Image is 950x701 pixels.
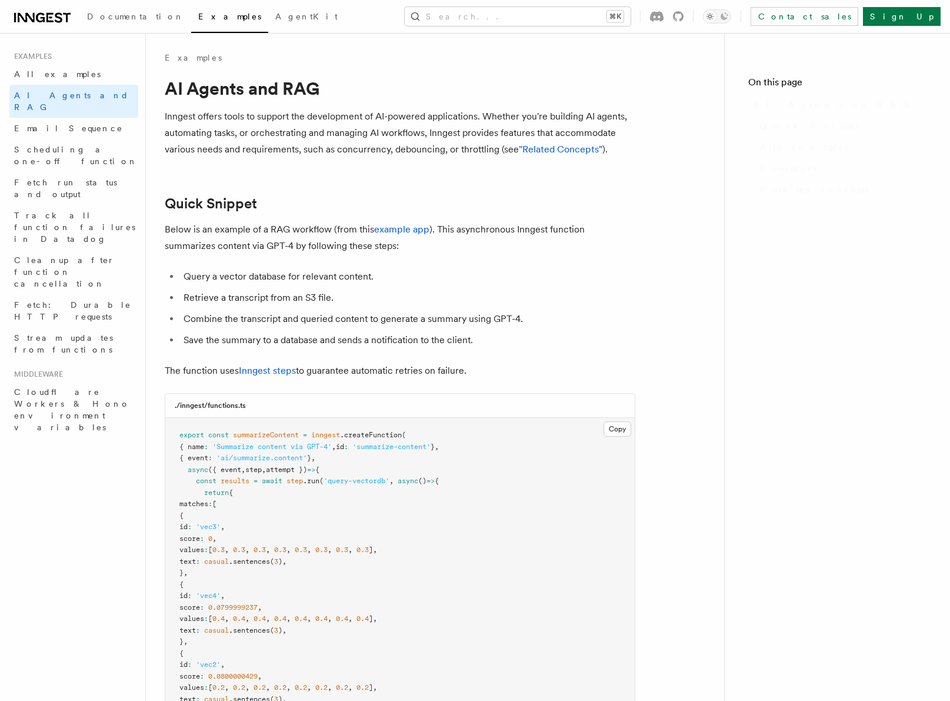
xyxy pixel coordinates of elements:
[179,523,188,531] span: id
[373,546,377,554] span: ,
[204,626,229,634] span: casual
[319,477,324,485] span: (
[184,569,188,577] span: ,
[229,626,270,634] span: .sentences
[356,683,369,692] span: 0.2
[179,614,204,623] span: values
[340,431,402,439] span: .createFunction
[266,466,307,474] span: attempt })
[369,546,373,554] span: ]
[196,660,221,669] span: 'vec2'
[179,511,184,520] span: {
[703,9,731,24] button: Toggle dark mode
[286,477,303,485] span: step
[14,387,130,432] span: Cloudflare Workers & Hono environment variables
[14,300,131,321] span: Fetch: Durable HTTP requests
[179,660,188,669] span: id
[204,557,229,566] span: casual
[328,546,332,554] span: ,
[336,614,348,623] span: 0.4
[245,466,262,474] span: step
[336,443,344,451] span: id
[196,557,200,566] span: :
[286,614,291,623] span: ,
[221,592,225,600] span: ,
[200,534,204,543] span: :
[229,557,270,566] span: .sentences
[336,546,348,554] span: 0.3
[9,250,138,294] a: Cleanup after function cancellation
[179,580,184,589] span: {
[165,195,257,212] a: Quick Snippet
[196,592,221,600] span: 'vec4'
[760,141,848,153] span: App examples
[179,637,184,646] span: }
[87,12,184,21] span: Documentation
[191,4,268,33] a: Examples
[348,683,352,692] span: ,
[315,683,328,692] span: 0.2
[179,454,208,462] span: { event
[751,7,858,26] a: Contact sales
[266,546,270,554] span: ,
[266,614,270,623] span: ,
[307,454,311,462] span: }
[165,52,222,64] a: Examples
[239,365,296,376] a: Inngest steps
[311,431,340,439] span: inngest
[233,546,245,554] span: 0.3
[268,4,345,32] a: AgentKit
[233,683,245,692] span: 0.2
[755,179,926,200] a: Related concepts
[398,477,418,485] span: async
[389,477,394,485] span: ,
[418,477,426,485] span: ()
[180,268,635,285] li: Query a vector database for relevant content.
[184,637,188,646] span: ,
[200,672,204,680] span: :
[373,614,377,623] span: ,
[208,431,229,439] span: const
[9,205,138,250] a: Track all function failures in Datadog
[275,12,338,21] span: AgentKit
[208,466,241,474] span: ({ event
[208,683,212,692] span: [
[204,443,208,451] span: :
[165,221,635,254] p: Below is an example of a RAG workflow (from this ). This asynchronous Inngest function summarizes...
[258,603,262,612] span: ,
[278,626,282,634] span: )
[286,683,291,692] span: ,
[760,184,868,195] span: Related concepts
[274,614,286,623] span: 0.4
[233,614,245,623] span: 0.4
[374,224,429,235] a: example app
[274,557,278,566] span: 3
[295,546,307,554] span: 0.3
[307,614,311,623] span: ,
[179,443,204,451] span: { name
[245,614,249,623] span: ,
[369,614,373,623] span: ]
[180,311,635,327] li: Combine the transcript and queried content to generate a summary using GPT-4.
[307,683,311,692] span: ,
[9,370,63,379] span: Middleware
[208,603,258,612] span: 0.0799999237
[9,327,138,360] a: Stream updates from functions
[295,614,307,623] span: 0.4
[755,137,926,158] a: App examples
[208,546,212,554] span: [
[348,546,352,554] span: ,
[278,557,282,566] span: )
[208,672,258,680] span: 0.0800000429
[863,7,941,26] a: Sign Up
[188,523,192,531] span: :
[254,614,266,623] span: 0.4
[274,626,278,634] span: 3
[9,381,138,438] a: Cloudflare Workers & Hono environment variables
[179,626,196,634] span: text
[282,557,286,566] span: ,
[254,477,258,485] span: =
[315,466,319,474] span: {
[748,75,926,94] h4: On this page
[179,534,200,543] span: score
